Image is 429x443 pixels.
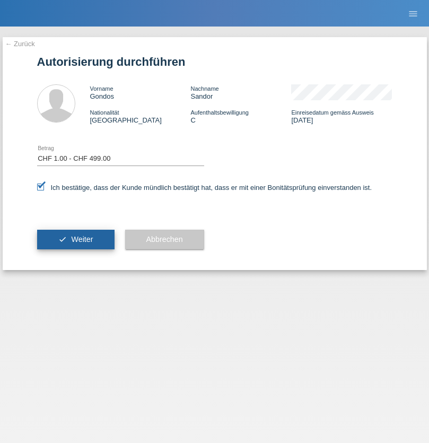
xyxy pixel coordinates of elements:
[90,108,191,124] div: [GEOGRAPHIC_DATA]
[37,184,372,192] label: Ich bestätige, dass der Kunde mündlich bestätigt hat, dass er mit einer Bonitätsprüfung einversta...
[291,109,373,116] span: Einreisedatum gemäss Ausweis
[37,230,115,250] button: check Weiter
[125,230,204,250] button: Abbrechen
[58,235,67,244] i: check
[71,235,93,244] span: Weiter
[90,85,113,92] span: Vorname
[408,8,418,19] i: menu
[190,109,248,116] span: Aufenthaltsbewilligung
[5,40,35,48] a: ← Zurück
[90,109,119,116] span: Nationalität
[190,84,291,100] div: Sandor
[90,84,191,100] div: Gondos
[146,235,183,244] span: Abbrechen
[291,108,392,124] div: [DATE]
[37,55,392,68] h1: Autorisierung durchführen
[190,85,218,92] span: Nachname
[402,10,424,16] a: menu
[190,108,291,124] div: C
